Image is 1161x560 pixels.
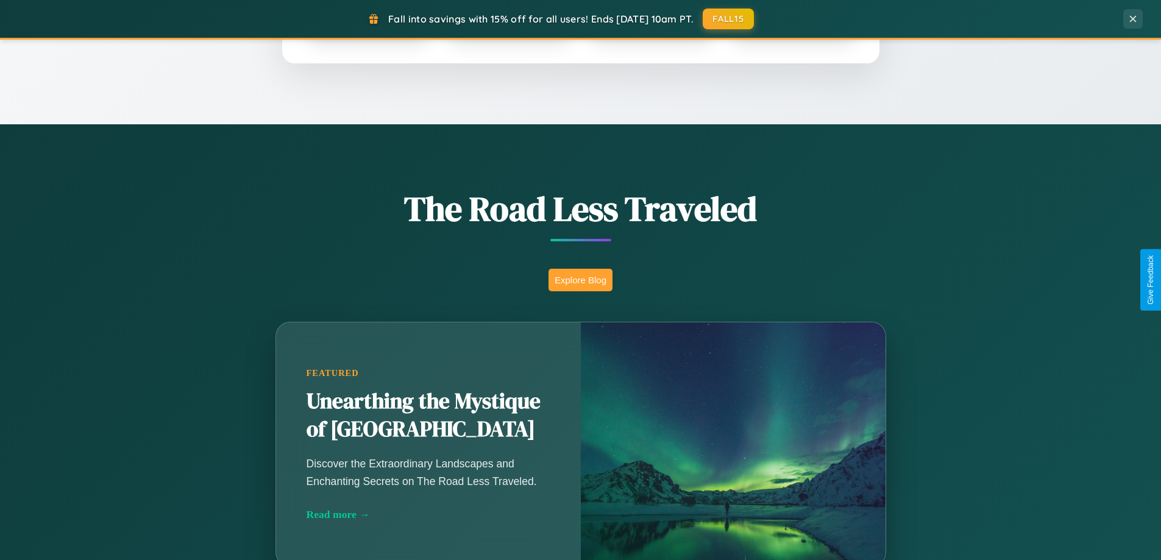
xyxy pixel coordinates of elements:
p: Discover the Extraordinary Landscapes and Enchanting Secrets on The Road Less Traveled. [307,455,550,489]
h2: Unearthing the Mystique of [GEOGRAPHIC_DATA] [307,388,550,444]
span: Fall into savings with 15% off for all users! Ends [DATE] 10am PT. [388,13,694,25]
div: Featured [307,368,550,378]
h1: The Road Less Traveled [215,185,946,232]
div: Read more → [307,508,550,521]
button: Explore Blog [549,269,612,291]
button: FALL15 [703,9,754,29]
div: Give Feedback [1146,255,1155,305]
